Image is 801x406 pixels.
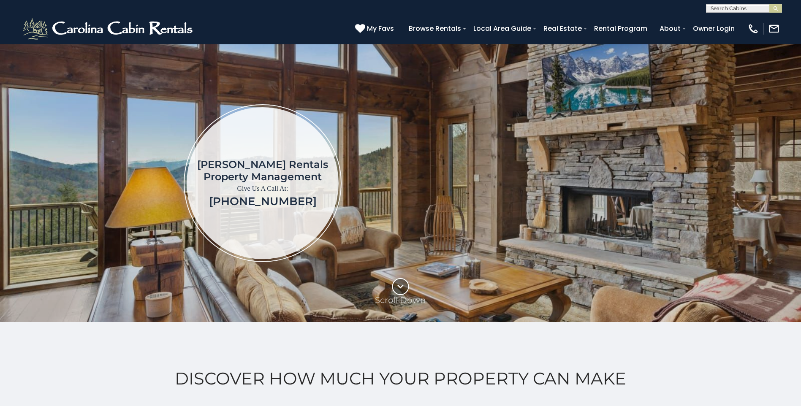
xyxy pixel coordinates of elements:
img: White-1-2.png [21,16,196,41]
iframe: New Contact Form [478,69,753,297]
a: Local Area Guide [469,21,535,36]
a: About [655,21,685,36]
h1: [PERSON_NAME] Rentals Property Management [197,158,328,183]
img: phone-regular-white.png [747,23,759,35]
p: Scroll Down [375,295,426,305]
p: Give Us A Call At: [197,183,328,195]
h2: Discover How Much Your Property Can Make [21,369,780,388]
a: Owner Login [689,21,739,36]
a: Rental Program [590,21,652,36]
a: Browse Rentals [405,21,465,36]
a: My Favs [355,23,396,34]
span: My Favs [367,23,394,34]
img: mail-regular-white.png [768,23,780,35]
a: Real Estate [539,21,586,36]
a: [PHONE_NUMBER] [209,195,317,208]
